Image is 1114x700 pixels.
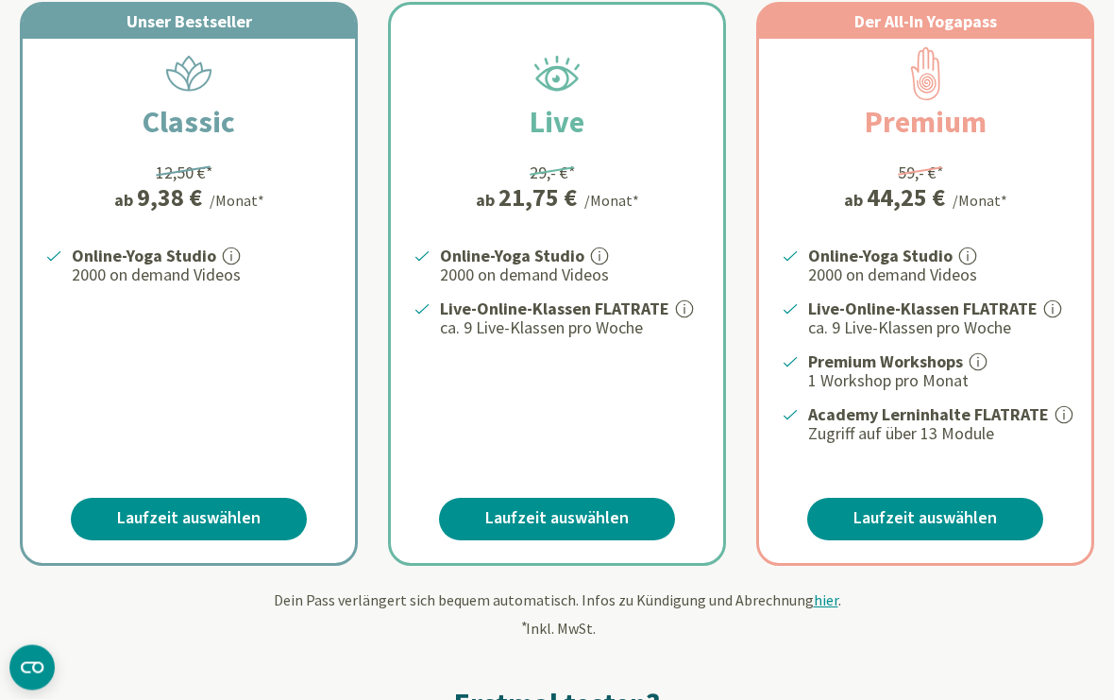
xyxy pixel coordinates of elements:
div: 59,- €* [898,161,944,186]
div: 29,- €* [530,161,576,186]
h2: Premium [819,100,1032,145]
span: Der All-In Yogapass [854,11,997,33]
div: /Monat* [210,190,264,213]
button: CMP-Widget öffnen [9,645,55,691]
p: ca. 9 Live-Klassen pro Woche [808,317,1069,340]
strong: Live-Online-Klassen FLATRATE [808,299,1038,320]
p: 2000 on demand Videos [808,265,1069,287]
strong: Online-Yoga Studio [72,246,216,267]
p: 1 Workshop pro Monat [808,370,1069,393]
strong: Academy Lerninhalte FLATRATE [808,404,1049,426]
span: hier [814,591,838,610]
h2: Classic [97,100,280,145]
strong: Premium Workshops [808,351,963,373]
strong: Live-Online-Klassen FLATRATE [440,299,669,320]
p: ca. 9 Live-Klassen pro Woche [440,317,700,340]
h2: Live [484,100,630,145]
span: ab [114,188,137,213]
div: 12,50 €* [156,161,213,186]
div: Dein Pass verlängert sich bequem automatisch. Infos zu Kündigung und Abrechnung . Inkl. MwSt. [5,589,1109,640]
div: 9,38 € [137,186,202,211]
div: /Monat* [953,190,1007,213]
div: 21,75 € [498,186,577,211]
p: Zugriff auf über 13 Module [808,423,1069,446]
p: 2000 on demand Videos [72,265,332,287]
strong: Online-Yoga Studio [808,246,953,267]
p: 2000 on demand Videos [440,265,700,287]
div: /Monat* [584,190,639,213]
a: Laufzeit auswählen [71,499,307,541]
span: ab [844,188,867,213]
a: Laufzeit auswählen [439,499,675,541]
strong: Online-Yoga Studio [440,246,584,267]
span: Unser Bestseller [127,11,252,33]
span: ab [476,188,498,213]
div: 44,25 € [867,186,945,211]
a: Laufzeit auswählen [807,499,1043,541]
